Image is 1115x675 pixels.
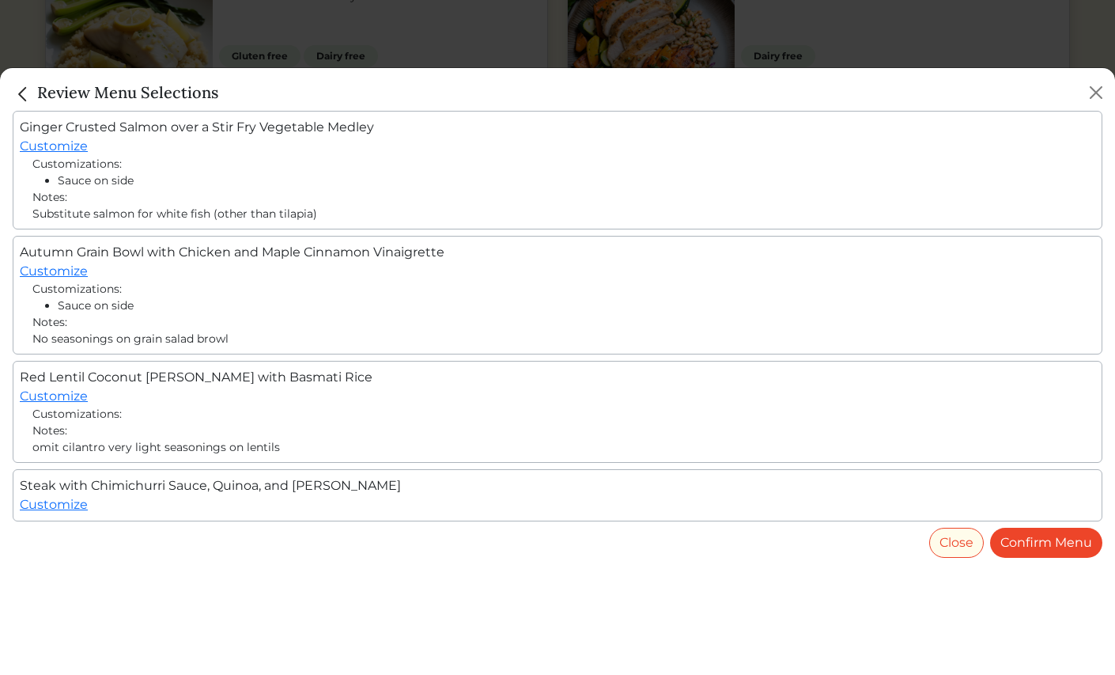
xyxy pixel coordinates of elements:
[13,111,1102,229] div: Ginger Crusted Salmon over a Stir Fry Vegetable Medley
[32,206,1083,222] div: Substitute salmon for white fish (other than tilapia)
[13,361,1102,463] div: Red Lentil Coconut [PERSON_NAME] with Basmati Rice
[58,173,1083,189] li: Sauce on side
[32,406,1083,456] div: Customizations: Notes:
[13,469,1102,521] div: Steak with Chimichurri Sauce, Quinoa, and [PERSON_NAME]
[990,528,1102,558] a: Confirm Menu
[20,138,88,154] a: Customize
[1083,80,1109,105] button: Close
[32,331,1083,347] div: No seasonings on grain salad browl
[929,528,984,558] button: Close
[13,82,37,102] a: Close
[13,81,218,104] h5: Review Menu Selections
[20,497,88,512] a: Customize
[20,264,88,279] a: Customize
[32,281,1083,347] div: Customizations: Notes:
[32,156,1083,222] div: Customizations: Notes:
[20,389,88,404] a: Customize
[32,439,1083,456] div: omit cilantro very light seasonings on lentils
[58,298,1083,314] li: Sauce on side
[13,84,33,104] img: back_caret-0738dc900bf9763b5e5a40894073b948e17d9601fd527fca9689b06ce300169f.svg
[13,236,1102,355] div: Autumn Grain Bowl with Chicken and Maple Cinnamon Vinaigrette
